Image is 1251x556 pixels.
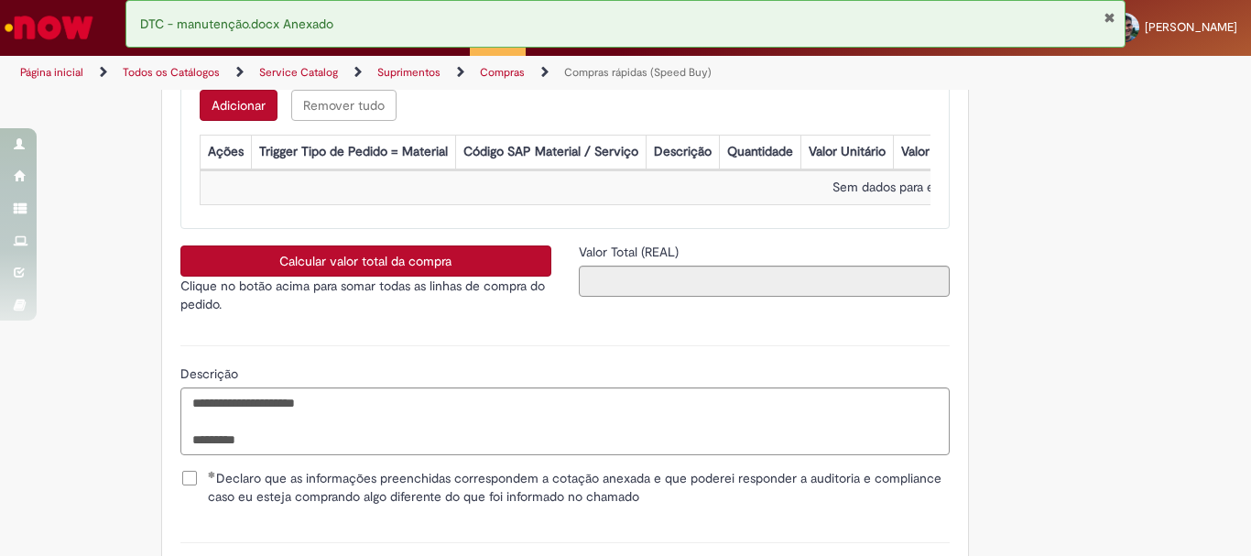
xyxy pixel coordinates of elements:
[123,65,220,80] a: Todos os Catálogos
[646,136,719,169] th: Descrição
[480,65,525,80] a: Compras
[579,244,682,260] span: Somente leitura - Valor Total (REAL)
[579,243,682,261] label: Somente leitura - Valor Total (REAL)
[893,136,1010,169] th: Valor Total Moeda
[455,136,646,169] th: Código SAP Material / Serviço
[180,387,950,455] textarea: Descrição
[259,65,338,80] a: Service Catalog
[200,90,277,121] button: Adicionar uma linha para Lista de Itens
[564,65,712,80] a: Compras rápidas (Speed Buy)
[251,136,455,169] th: Trigger Tipo de Pedido = Material
[208,471,216,478] span: Obrigatório Preenchido
[14,56,821,90] ul: Trilhas de página
[180,277,551,313] p: Clique no botão acima para somar todas as linhas de compra do pedido.
[800,136,893,169] th: Valor Unitário
[719,136,800,169] th: Quantidade
[579,266,950,297] input: Valor Total (REAL)
[1104,10,1115,25] button: Fechar Notificação
[208,469,950,506] span: Declaro que as informações preenchidas correspondem a cotação anexada e que poderei responder a a...
[1145,19,1237,35] span: [PERSON_NAME]
[200,136,251,169] th: Ações
[180,245,551,277] button: Calcular valor total da compra
[20,65,83,80] a: Página inicial
[377,65,441,80] a: Suprimentos
[140,16,333,32] span: DTC - manutenção.docx Anexado
[2,9,96,46] img: ServiceNow
[180,365,242,382] span: Descrição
